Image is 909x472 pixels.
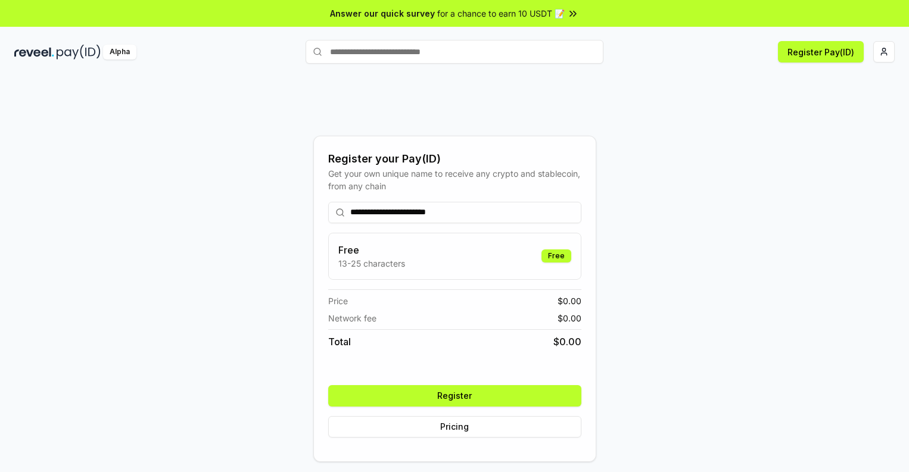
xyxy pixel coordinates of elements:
[778,41,864,62] button: Register Pay(ID)
[328,295,348,307] span: Price
[328,167,581,192] div: Get your own unique name to receive any crypto and stablecoin, from any chain
[328,385,581,407] button: Register
[437,7,565,20] span: for a chance to earn 10 USDT 📝
[558,295,581,307] span: $ 0.00
[541,249,571,262] div: Free
[553,335,581,349] span: $ 0.00
[330,7,435,20] span: Answer our quick survey
[328,416,581,437] button: Pricing
[328,312,376,324] span: Network fee
[338,243,405,257] h3: Free
[338,257,405,270] p: 13-25 characters
[558,312,581,324] span: $ 0.00
[328,151,581,167] div: Register your Pay(ID)
[57,45,101,60] img: pay_id
[103,45,136,60] div: Alpha
[328,335,351,349] span: Total
[14,45,54,60] img: reveel_dark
